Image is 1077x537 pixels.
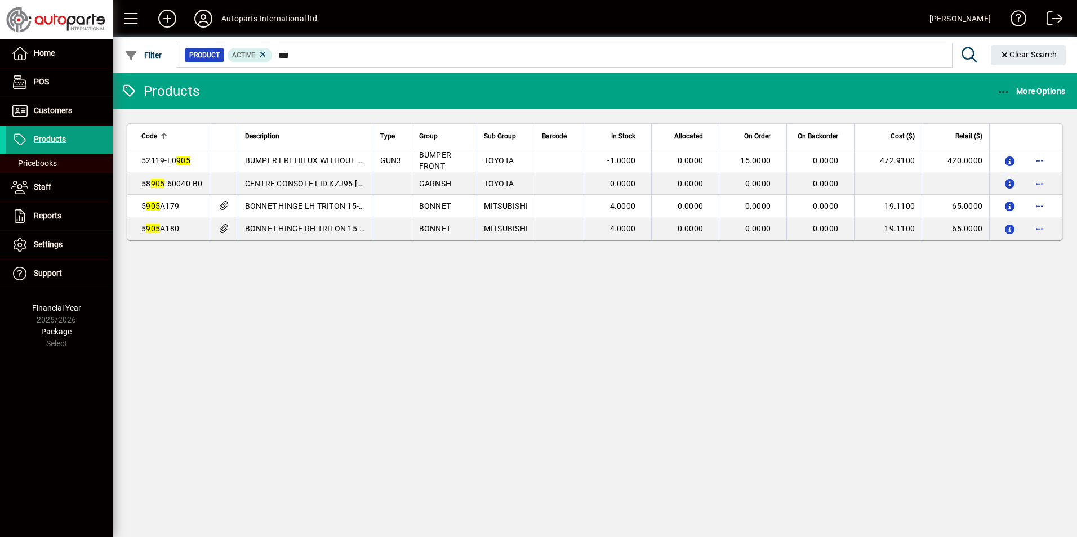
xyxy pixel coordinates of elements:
span: Package [41,327,72,336]
span: BONNET [419,202,451,211]
mat-chip: Activation Status: Active [228,48,273,62]
span: 4.0000 [610,224,636,233]
div: On Backorder [794,130,848,142]
div: Barcode [542,130,577,142]
div: Products [121,82,199,100]
span: BONNET [419,224,451,233]
a: POS [6,68,113,96]
span: Financial Year [32,303,81,312]
span: Sub Group [484,130,516,142]
span: Filter [124,51,162,60]
span: More Options [997,87,1066,96]
span: Customers [34,106,72,115]
a: Staff [6,173,113,202]
span: 52119-F0 [141,156,190,165]
span: Group [419,130,438,142]
div: Group [419,130,470,142]
span: Code [141,130,157,142]
span: CENTRE CONSOLE LID KZJ95 [PERSON_NAME] [245,179,417,188]
button: More options [1030,174,1048,193]
span: Clear Search [1000,50,1057,59]
span: TOYOTA [484,156,514,165]
span: On Order [744,130,771,142]
span: 0.0000 [610,179,636,188]
span: 58 -60040-B0 [141,179,203,188]
span: Settings [34,240,63,249]
td: 19.1100 [854,217,922,240]
span: 5 A180 [141,224,179,233]
span: 0.0000 [813,179,839,188]
span: POS [34,77,49,86]
span: 5 A179 [141,202,179,211]
a: Knowledge Base [1002,2,1027,39]
div: [PERSON_NAME] [929,10,991,28]
div: Sub Group [484,130,528,142]
div: In Stock [591,130,646,142]
a: Customers [6,97,113,125]
td: 19.1100 [854,195,922,217]
button: More options [1030,151,1048,169]
span: Retail ($) [955,130,982,142]
span: Cost ($) [891,130,915,142]
span: BUMPER FRONT [419,150,452,171]
span: MITSUBISHI [484,202,528,211]
span: Allocated [674,130,703,142]
span: BUMPER FRT HILUX WITHOUT SENSOR HOLE GUN 21- [245,156,443,165]
div: Allocated [658,130,713,142]
em: 905 [146,224,160,233]
span: 0.0000 [745,224,771,233]
button: More Options [994,81,1069,101]
span: 0.0000 [678,224,704,233]
span: 0.0000 [813,156,839,165]
div: Description [245,130,366,142]
button: Filter [122,45,165,65]
span: Type [380,130,395,142]
span: BONNET HINGE RH TRITON 15-16 [245,224,369,233]
span: Product [189,50,220,61]
button: Profile [185,8,221,29]
td: 420.0000 [922,149,989,172]
div: Code [141,130,203,142]
em: 905 [146,202,160,211]
span: Home [34,48,55,57]
button: Clear [991,45,1066,65]
a: Home [6,39,113,68]
span: Reports [34,211,61,220]
span: Active [232,51,255,59]
span: Support [34,268,62,278]
a: Support [6,259,113,288]
span: 15.0000 [740,156,771,165]
span: MITSUBISHI [484,224,528,233]
span: Description [245,130,279,142]
a: Reports [6,202,113,230]
button: More options [1030,220,1048,238]
span: 4.0000 [610,202,636,211]
span: 0.0000 [813,224,839,233]
span: 0.0000 [745,179,771,188]
div: On Order [726,130,781,142]
td: 65.0000 [922,217,989,240]
span: Barcode [542,130,567,142]
a: Pricebooks [6,154,113,173]
td: 472.9100 [854,149,922,172]
span: BONNET HINGE LH TRITON 15-16 [245,202,368,211]
span: GARNSH [419,179,452,188]
span: 0.0000 [678,156,704,165]
span: 0.0000 [678,202,704,211]
span: TOYOTA [484,179,514,188]
a: Settings [6,231,113,259]
button: More options [1030,197,1048,215]
span: Pricebooks [11,159,57,168]
span: In Stock [611,130,635,142]
em: 905 [151,179,165,188]
span: -1.0000 [607,156,635,165]
span: 0.0000 [745,202,771,211]
a: Logout [1038,2,1063,39]
span: GUN3 [380,156,402,165]
span: Products [34,135,66,144]
div: Autoparts International ltd [221,10,317,28]
button: Add [149,8,185,29]
span: Staff [34,182,51,191]
div: Type [380,130,405,142]
td: 65.0000 [922,195,989,217]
